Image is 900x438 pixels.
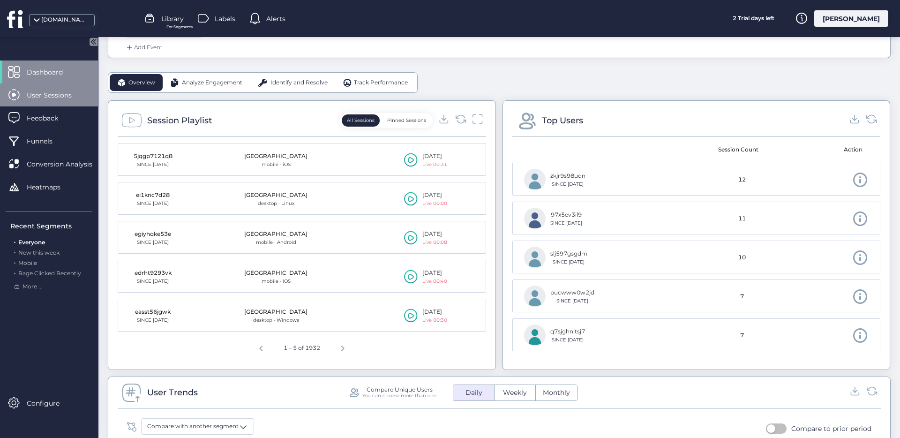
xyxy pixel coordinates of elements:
button: All Sessions [342,114,380,127]
span: Library [161,14,184,24]
span: User Sessions [27,90,86,100]
span: Rage Clicked Recently [18,270,81,277]
button: Pinned Sessions [382,114,431,127]
div: SINCE [DATE] [129,317,176,324]
span: New this week [18,249,60,256]
div: [DATE] [422,308,447,317]
div: Recent Segments [10,221,92,231]
div: Live 00:30 [422,317,447,324]
div: SINCE [DATE] [550,258,587,266]
div: SINCE [DATE] [129,239,176,246]
div: Live 00:40 [422,278,447,285]
div: Live 00:00 [422,200,447,207]
div: 5jqgp7121q8 [129,152,176,161]
span: More ... [22,282,43,291]
div: desktop · Linux [244,200,307,207]
span: . [14,237,15,246]
span: 11 [738,214,746,223]
span: 12 [738,175,746,184]
div: desktop · Windows [244,317,307,324]
div: SINCE [DATE] [550,297,594,305]
mat-header-cell: Session Count [693,136,783,163]
span: 7 [740,292,744,301]
div: easst56jgwk [129,308,176,317]
span: Labels [215,14,235,24]
span: Dashboard [27,67,77,77]
div: [GEOGRAPHIC_DATA] [244,308,307,317]
div: [GEOGRAPHIC_DATA] [244,230,307,239]
mat-header-cell: Action [783,136,874,163]
span: . [14,268,15,277]
div: SINCE [DATE] [129,278,176,285]
span: Alerts [266,14,285,24]
div: [GEOGRAPHIC_DATA] [244,191,307,200]
div: Compare to prior period [791,423,871,434]
div: mobile · iOS [244,278,307,285]
div: [DATE] [422,191,447,200]
span: . [14,247,15,256]
div: ei1knc7d28 [129,191,176,200]
div: edrht9293vk [129,269,176,278]
div: SINCE [DATE] [550,181,585,188]
span: Conversion Analysis [27,159,106,169]
div: Session Playlist [147,114,212,127]
span: For Segments [166,24,193,30]
div: SINCE [DATE] [550,336,585,344]
span: Funnels [27,136,67,146]
div: 97x5ev3il9 [550,211,582,219]
div: mobile · iOS [244,161,307,168]
span: Daily [460,388,488,398]
div: 2 Trial days left [718,10,788,27]
div: [PERSON_NAME] [814,10,888,27]
button: Next page [333,338,352,356]
div: zkjr9s98udn [550,172,585,181]
div: pucwww0w2jd [550,288,594,297]
div: [DOMAIN_NAME] [41,15,88,24]
div: mobile · Android [244,239,307,246]
span: Heatmaps [27,182,75,192]
div: Add Event [125,43,163,52]
div: egiyhqke53e [129,230,176,239]
div: SINCE [DATE] [129,161,176,168]
span: Mobile [18,259,37,266]
span: 7 [740,331,744,340]
div: Top Users [542,114,583,127]
div: [DATE] [422,152,447,161]
div: [DATE] [422,230,447,239]
button: Daily [453,385,494,400]
span: Everyone [18,239,45,246]
div: SINCE [DATE] [550,219,582,227]
button: Monthly [536,385,577,400]
span: Weekly [497,388,532,398]
button: Previous page [252,338,270,356]
div: User Trends [147,386,198,399]
button: Weekly [495,385,535,400]
div: SINCE [DATE] [129,200,176,207]
div: [GEOGRAPHIC_DATA] [244,152,307,161]
div: Compare Unique Users [367,386,433,393]
span: Configure [27,398,74,408]
div: Live 00:08 [422,239,447,246]
div: Live 00:31 [422,161,447,168]
div: 1 – 5 of 1932 [280,340,324,356]
div: q7sjghnitsj7 [550,327,585,336]
span: Track Performance [354,78,408,87]
span: Analyze Engagement [182,78,242,87]
span: Feedback [27,113,72,123]
span: . [14,257,15,266]
div: slj597gsgdm [550,249,587,258]
div: [GEOGRAPHIC_DATA] [244,269,307,278]
div: [DATE] [422,269,447,278]
span: Identify and Resolve [270,78,328,87]
div: You can choose more than one [362,393,436,399]
span: 10 [738,253,746,262]
span: Monthly [537,388,576,398]
span: Compare with another segment [147,422,239,431]
span: Overview [128,78,155,87]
